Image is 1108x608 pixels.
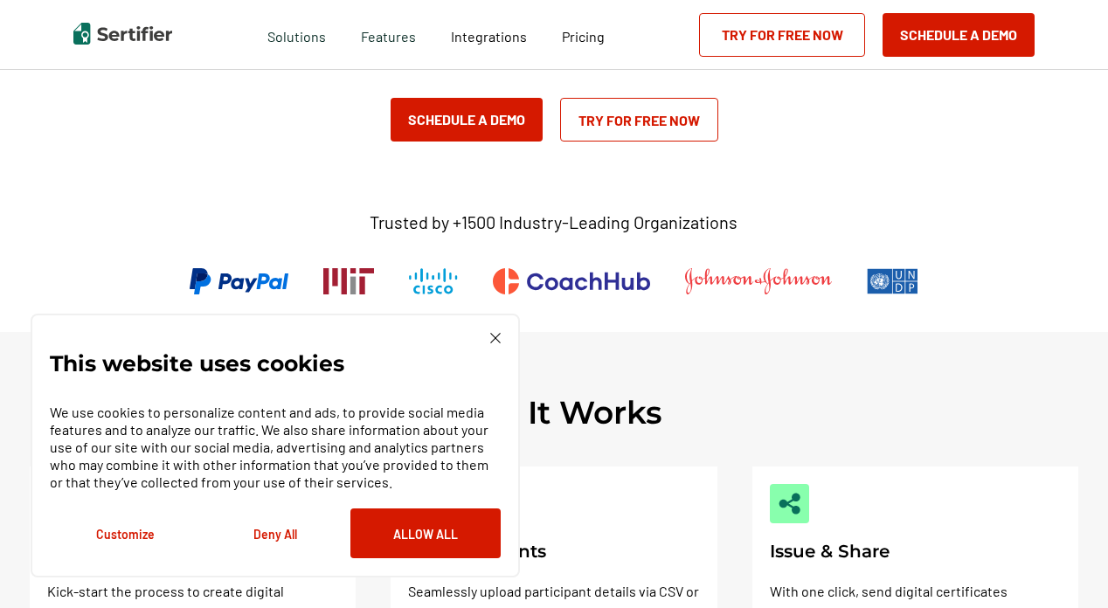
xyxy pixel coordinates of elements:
[562,28,605,45] span: Pricing
[50,508,200,558] button: Customize
[73,23,172,45] img: Sertifier | Digital Credentialing Platform
[409,268,458,294] img: Cisco
[685,268,832,294] img: Johnson & Johnson
[451,28,527,45] span: Integrations
[370,211,738,233] p: Trusted by +1500 Industry-Leading Organizations
[190,268,288,294] img: PayPal
[200,508,350,558] button: Deny All
[699,13,865,57] a: Try for Free Now
[50,355,344,372] p: This website uses cookies
[391,98,543,142] button: Schedule a Demo
[446,393,662,432] h2: How It Works
[350,508,501,558] button: Allow All
[490,333,501,343] img: Cookie Popup Close
[560,98,718,142] a: Try for Free Now
[361,24,416,45] span: Features
[779,493,800,515] img: Issue & Share Image
[451,24,527,45] a: Integrations
[267,24,326,45] span: Solutions
[493,268,650,294] img: CoachHub
[323,268,374,294] img: Massachusetts Institute of Technology
[867,268,918,294] img: UNDP
[883,13,1035,57] button: Schedule a Demo
[50,404,501,491] p: We use cookies to personalize content and ads, to provide social media features and to analyze ou...
[562,24,605,45] a: Pricing
[770,541,1061,563] h3: Issue & Share
[408,541,699,563] h3: Add Recipients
